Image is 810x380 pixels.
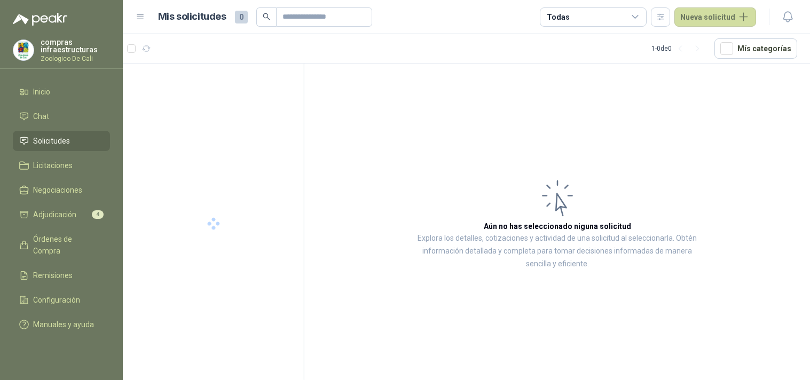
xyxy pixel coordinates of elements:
[13,106,110,126] a: Chat
[13,229,110,261] a: Órdenes de Compra
[13,290,110,310] a: Configuración
[41,38,110,53] p: compras infraestructuras
[33,294,80,306] span: Configuración
[651,40,706,57] div: 1 - 0 de 0
[13,314,110,335] a: Manuales y ayuda
[33,160,73,171] span: Licitaciones
[13,265,110,286] a: Remisiones
[547,11,569,23] div: Todas
[33,270,73,281] span: Remisiones
[33,86,50,98] span: Inicio
[13,204,110,225] a: Adjudicación4
[41,56,110,62] p: Zoologico De Cali
[158,9,226,25] h1: Mis solicitudes
[33,110,49,122] span: Chat
[13,40,34,60] img: Company Logo
[33,184,82,196] span: Negociaciones
[484,220,631,232] h3: Aún no has seleccionado niguna solicitud
[13,13,67,26] img: Logo peakr
[235,11,248,23] span: 0
[33,233,100,257] span: Órdenes de Compra
[263,13,270,20] span: search
[714,38,797,59] button: Mís categorías
[13,155,110,176] a: Licitaciones
[33,209,76,220] span: Adjudicación
[92,210,104,219] span: 4
[13,131,110,151] a: Solicitudes
[13,180,110,200] a: Negociaciones
[674,7,756,27] button: Nueva solicitud
[13,82,110,102] a: Inicio
[33,135,70,147] span: Solicitudes
[33,319,94,330] span: Manuales y ayuda
[411,232,703,271] p: Explora los detalles, cotizaciones y actividad de una solicitud al seleccionarla. Obtén informaci...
